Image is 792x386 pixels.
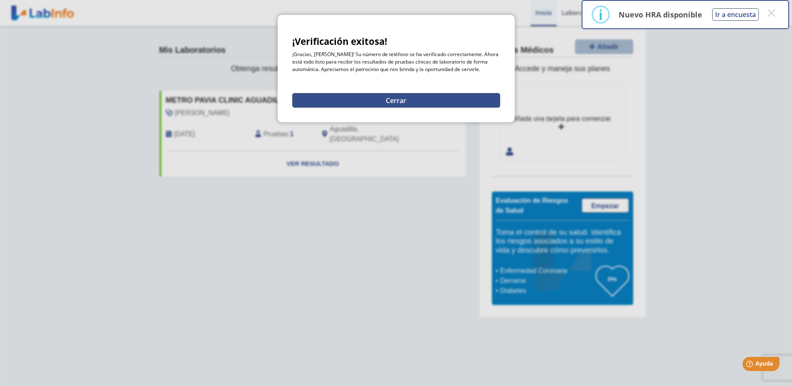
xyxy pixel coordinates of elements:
[718,354,783,377] iframe: Help widget launcher
[764,5,779,20] button: Close this dialog
[292,93,500,108] button: Cerrar
[599,7,603,22] div: i
[712,8,759,21] button: Ir a encuesta
[292,51,500,73] p: ¡Gracias, [PERSON_NAME]! Su número de teléfono se ha verificado correctamente. Ahora está todo li...
[292,36,500,47] h3: ¡Verificación exitosa!
[619,10,702,20] p: Nuevo HRA disponible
